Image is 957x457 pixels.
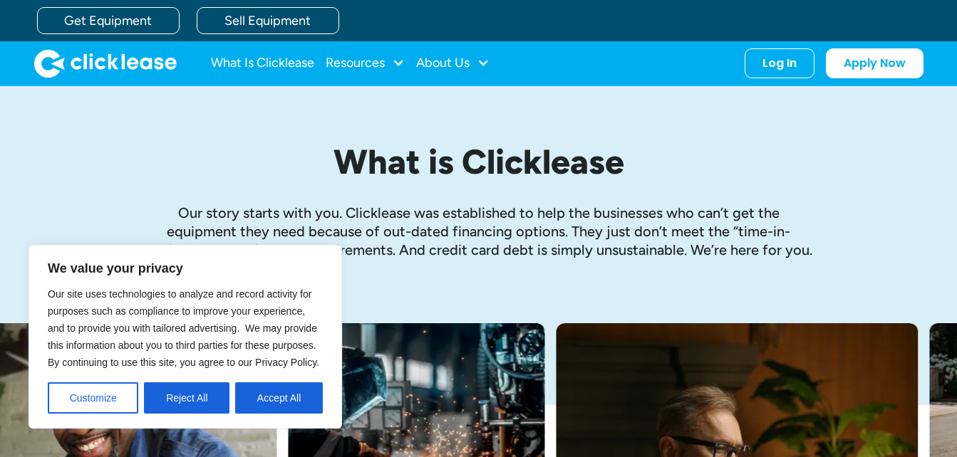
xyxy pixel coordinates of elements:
[144,143,814,181] h1: What is Clicklease
[416,49,490,78] div: About Us
[197,7,339,34] a: Sell Equipment
[48,382,138,414] button: Customize
[144,204,814,259] p: Our story starts with you. Clicklease was established to help the businesses who can’t get the eq...
[326,49,405,78] div: Resources
[48,260,323,277] p: We value your privacy
[762,56,797,70] div: Log In
[34,49,177,78] a: home
[34,49,177,78] img: Clicklease logo
[235,382,323,414] button: Accept All
[48,288,319,368] span: Our site uses technologies to analyze and record activity for purposes such as compliance to impr...
[37,7,180,34] a: Get Equipment
[144,382,229,414] button: Reject All
[826,48,924,78] a: Apply Now
[29,245,342,429] div: We value your privacy
[211,49,314,78] a: What Is Clicklease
